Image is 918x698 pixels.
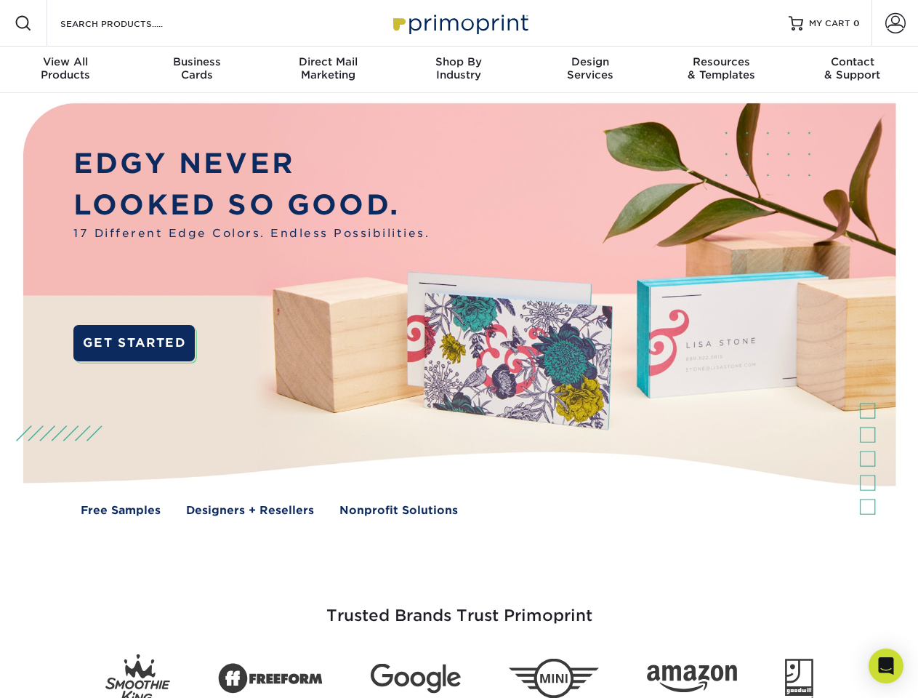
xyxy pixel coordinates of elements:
img: Amazon [647,665,737,693]
p: EDGY NEVER [73,143,430,185]
a: Nonprofit Solutions [339,502,458,519]
a: Shop ByIndustry [393,47,524,93]
input: SEARCH PRODUCTS..... [59,15,201,32]
span: 0 [853,18,860,28]
a: GET STARTED [73,325,195,361]
img: Goodwill [785,659,813,698]
div: & Templates [656,55,786,81]
div: Services [525,55,656,81]
a: Designers + Resellers [186,502,314,519]
span: 17 Different Edge Colors. Endless Possibilities. [73,225,430,242]
div: Industry [393,55,524,81]
span: Direct Mail [262,55,393,68]
span: Shop By [393,55,524,68]
a: BusinessCards [131,47,262,93]
div: Cards [131,55,262,81]
span: Resources [656,55,786,68]
img: Primoprint [387,7,532,39]
div: Open Intercom Messenger [869,649,903,683]
p: LOOKED SO GOOD. [73,185,430,226]
a: Free Samples [81,502,161,519]
a: Direct MailMarketing [262,47,393,93]
a: DesignServices [525,47,656,93]
span: MY CART [809,17,850,30]
span: Business [131,55,262,68]
a: Resources& Templates [656,47,786,93]
h3: Trusted Brands Trust Primoprint [34,571,885,643]
div: Marketing [262,55,393,81]
span: Design [525,55,656,68]
div: & Support [787,55,918,81]
span: Contact [787,55,918,68]
a: Contact& Support [787,47,918,93]
img: Google [371,664,461,694]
